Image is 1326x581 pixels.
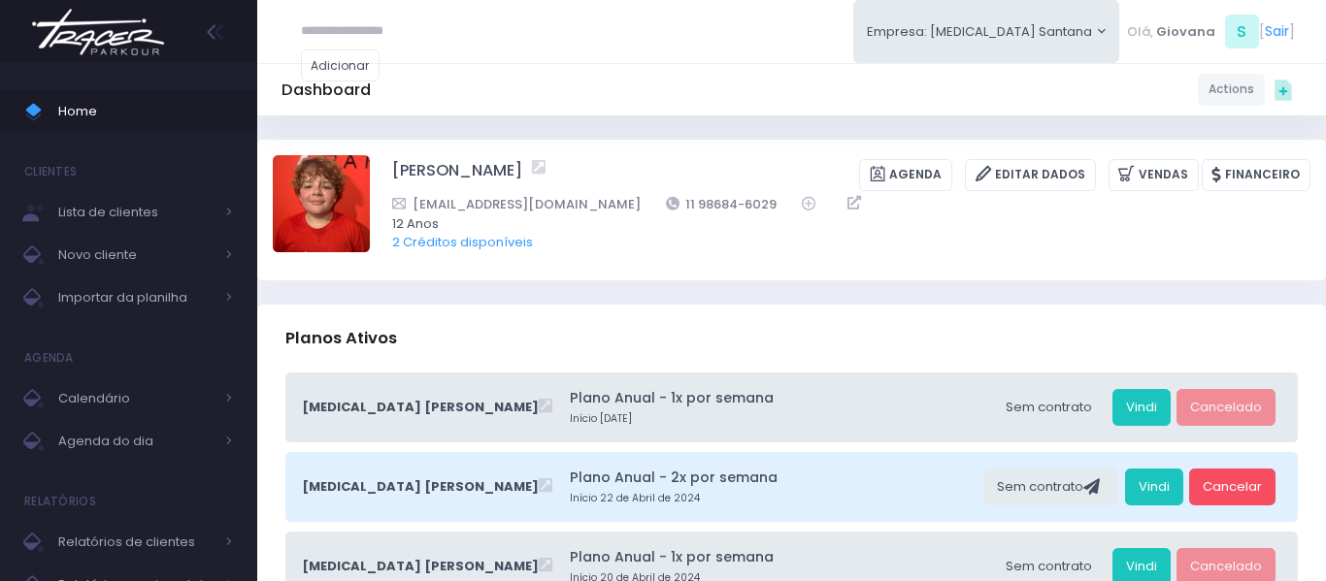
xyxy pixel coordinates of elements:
a: Cancelar [1189,468,1276,505]
span: Relatórios de clientes [58,530,214,555]
a: 11 98684-6029 [666,194,778,214]
div: Sem contrato [992,389,1106,426]
span: [MEDICAL_DATA] [PERSON_NAME] [302,398,539,417]
a: Agenda [859,159,952,191]
div: [ ] [1119,10,1302,53]
span: Giovana [1156,22,1215,42]
h3: Planos Ativos [285,310,397,366]
a: Plano Anual - 2x por semana [570,468,978,488]
span: Calendário [58,386,214,411]
h4: Relatórios [24,482,96,521]
img: Henrique Affonso [273,155,370,252]
a: Financeiro [1202,159,1310,191]
span: Lista de clientes [58,200,214,225]
a: [EMAIL_ADDRESS][DOMAIN_NAME] [392,194,641,214]
h4: Agenda [24,339,74,377]
span: Olá, [1127,22,1153,42]
a: Vindi [1125,468,1183,505]
small: Início [DATE] [570,411,986,427]
a: Editar Dados [965,159,1096,191]
span: Home [58,99,233,124]
h4: Clientes [24,152,77,191]
a: Vendas [1109,159,1199,191]
span: Agenda do dia [58,429,214,454]
span: [MEDICAL_DATA] [PERSON_NAME] [302,557,539,576]
a: Sair [1265,21,1289,42]
a: Adicionar [301,49,381,81]
h5: Dashboard [282,81,371,100]
small: Início 22 de Abril de 2024 [570,491,978,506]
a: 2 Créditos disponíveis [392,233,533,251]
span: S [1225,15,1259,48]
label: Alterar foto de perfil [273,155,370,258]
a: Plano Anual - 1x por semana [570,388,986,408]
div: Sem contrato [983,468,1118,505]
div: Quick actions [1265,71,1302,108]
a: Plano Anual - 1x por semana [570,547,986,567]
a: Actions [1198,74,1265,106]
span: [MEDICAL_DATA] [PERSON_NAME] [302,477,539,497]
a: [PERSON_NAME] [392,159,522,191]
span: Novo cliente [58,242,214,268]
span: Importar da planilha [58,285,214,310]
a: Vindi [1112,389,1171,426]
span: 12 Anos [392,214,1285,234]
